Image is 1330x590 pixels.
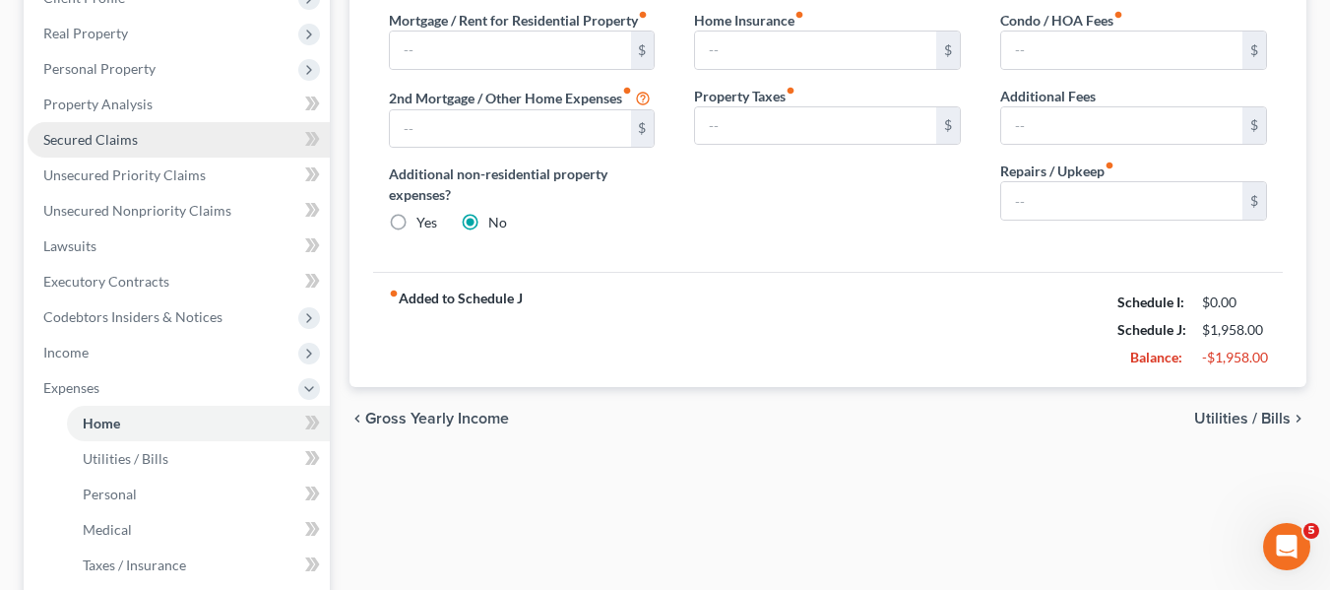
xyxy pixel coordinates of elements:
span: Personal [83,486,137,502]
input: -- [1001,182,1242,220]
label: Additional Fees [1000,86,1096,106]
div: $1,958.00 [1202,320,1267,340]
span: Home [83,415,120,431]
div: $ [936,32,960,69]
i: fiber_manual_record [786,86,795,96]
input: -- [1001,32,1242,69]
a: Personal [67,477,330,512]
a: Unsecured Nonpriority Claims [28,193,330,229]
a: Executory Contracts [28,264,330,299]
label: No [488,213,507,232]
span: Executory Contracts [43,273,169,290]
a: Lawsuits [28,229,330,264]
label: Property Taxes [694,86,795,106]
i: fiber_manual_record [1105,161,1114,170]
div: $ [631,32,655,69]
button: Utilities / Bills chevron_right [1194,411,1306,426]
i: fiber_manual_record [1113,10,1123,20]
label: Yes [416,213,437,232]
input: -- [390,110,631,148]
i: fiber_manual_record [622,86,632,96]
span: Utilities / Bills [1194,411,1291,426]
label: Home Insurance [694,10,804,31]
i: fiber_manual_record [638,10,648,20]
span: Gross Yearly Income [365,411,509,426]
div: $ [1242,107,1266,145]
span: Real Property [43,25,128,41]
span: Personal Property [43,60,156,77]
input: -- [695,107,936,145]
button: chevron_left Gross Yearly Income [349,411,509,426]
span: Lawsuits [43,237,96,254]
label: Condo / HOA Fees [1000,10,1123,31]
div: $ [1242,32,1266,69]
input: -- [695,32,936,69]
strong: Added to Schedule J [389,289,523,371]
a: Property Analysis [28,87,330,122]
span: 5 [1303,523,1319,539]
a: Taxes / Insurance [67,548,330,583]
span: Medical [83,521,132,538]
span: Unsecured Nonpriority Claims [43,202,231,219]
iframe: Intercom live chat [1263,523,1310,570]
span: Expenses [43,379,99,396]
span: Property Analysis [43,96,153,112]
span: Secured Claims [43,131,138,148]
label: Mortgage / Rent for Residential Property [389,10,648,31]
label: Additional non-residential property expenses? [389,164,656,205]
a: Home [67,406,330,441]
a: Unsecured Priority Claims [28,158,330,193]
span: Unsecured Priority Claims [43,166,206,183]
span: Codebtors Insiders & Notices [43,308,222,325]
span: Utilities / Bills [83,450,168,467]
div: $ [936,107,960,145]
div: $ [631,110,655,148]
a: Secured Claims [28,122,330,158]
a: Utilities / Bills [67,441,330,477]
strong: Schedule J: [1117,321,1186,338]
i: chevron_right [1291,411,1306,426]
input: -- [390,32,631,69]
input: -- [1001,107,1242,145]
i: fiber_manual_record [794,10,804,20]
i: fiber_manual_record [389,289,399,298]
label: Repairs / Upkeep [1000,161,1114,181]
span: Taxes / Insurance [83,557,186,573]
strong: Schedule I: [1117,294,1184,310]
span: Income [43,344,89,361]
label: 2nd Mortgage / Other Home Expenses [389,86,651,109]
div: $0.00 [1202,293,1267,312]
a: Medical [67,512,330,548]
i: chevron_left [349,411,365,426]
strong: Balance: [1130,349,1182,365]
div: -$1,958.00 [1202,348,1267,367]
div: $ [1242,182,1266,220]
